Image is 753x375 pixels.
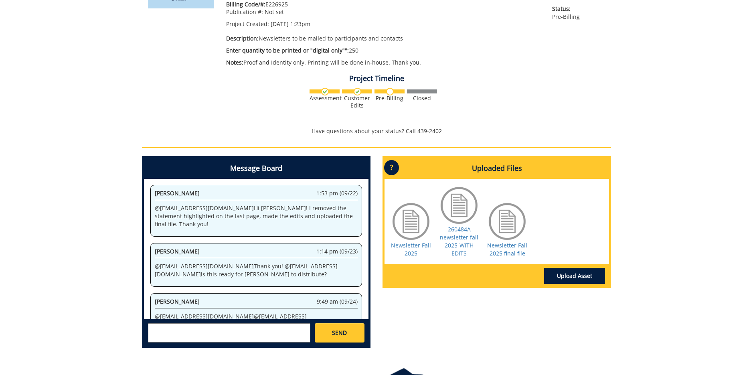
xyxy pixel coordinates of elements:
div: Customer Edits [342,95,372,109]
a: SEND [315,323,364,343]
a: 260484A newsletter fall 2025-WITH EDITS [440,225,478,257]
span: Billing Code/#: [226,0,265,8]
p: @ [EMAIL_ADDRESS][DOMAIN_NAME] Hi [PERSON_NAME]! I removed the statement highlighted on the last ... [155,204,358,228]
span: Enter quantity to be printed or "digital only"": [226,47,349,54]
h4: Project Timeline [142,75,611,83]
span: Not set [265,8,284,16]
h4: Message Board [144,158,368,179]
img: no [386,88,394,95]
span: Status: [552,5,605,13]
p: @ [EMAIL_ADDRESS][DOMAIN_NAME] @ [EMAIL_ADDRESS][DOMAIN_NAME] This is ready to go [PERSON_NAME]! ... [155,312,358,336]
a: Upload Asset [544,268,605,284]
p: @ [EMAIL_ADDRESS][DOMAIN_NAME] Thank you! @ [EMAIL_ADDRESS][DOMAIN_NAME] is this ready for [PERSO... [155,262,358,278]
a: Newsletter Fall 2025 final file [487,241,527,257]
img: checkmark [321,88,329,95]
div: Assessment [310,95,340,102]
span: Project Created: [226,20,269,28]
textarea: messageToSend [148,323,310,343]
p: ? [384,160,399,175]
span: [PERSON_NAME] [155,247,200,255]
span: 1:14 pm (09/23) [316,247,358,255]
h4: Uploaded Files [385,158,609,179]
img: checkmark [354,88,361,95]
span: [DATE] 1:23pm [271,20,310,28]
p: E226925 [226,0,540,8]
span: [PERSON_NAME] [155,189,200,197]
span: SEND [332,329,347,337]
span: Publication #: [226,8,263,16]
div: Closed [407,95,437,102]
p: 250 [226,47,540,55]
span: 9:49 am (09/24) [317,298,358,306]
span: [PERSON_NAME] [155,298,200,305]
a: Newsletter Fall 2025 [391,241,431,257]
span: Description: [226,34,259,42]
p: Newsletters to be mailed to participants and contacts [226,34,540,43]
p: Pre-Billing [552,5,605,21]
span: 1:53 pm (09/22) [316,189,358,197]
span: Notes: [226,59,243,66]
p: Proof and Identity only. Printing will be done in-house. Thank you. [226,59,540,67]
div: Pre-Billing [374,95,405,102]
p: Have questions about your status? Call 439-2402 [142,127,611,135]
